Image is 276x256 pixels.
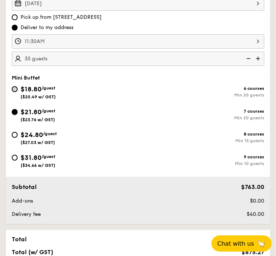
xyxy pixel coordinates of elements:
[138,115,264,120] div: Min 20 guests
[211,235,272,252] button: Chat with us🦙
[21,117,55,122] span: ($23.76 w/ GST)
[138,86,264,91] div: 6 courses
[21,14,102,21] span: Pick up from [STREET_ADDRESS]
[138,138,264,143] div: Min 15 guests
[21,131,43,139] span: $24.80
[21,94,56,99] span: ($20.49 w/ GST)
[253,52,264,66] img: icon-add.58712e84.svg
[12,198,33,204] span: Add-ons
[257,239,266,248] span: 🦙
[138,161,264,166] div: Min 10 guests
[242,52,253,66] img: icon-reduce.1d2dbef1.svg
[12,52,264,66] input: Number of guests
[12,211,41,217] span: Delivery fee
[12,86,18,92] input: $18.80/guest($20.49 w/ GST)6 coursesMin 20 guests
[21,108,41,116] span: $21.80
[12,132,18,138] input: $24.80/guest($27.03 w/ GST)8 coursesMin 15 guests
[241,183,264,190] span: $763.00
[12,25,18,31] input: Deliver to my address
[41,154,55,159] span: /guest
[12,155,18,161] input: $31.80/guest($34.66 w/ GST)9 coursesMin 10 guests
[138,109,264,114] div: 7 courses
[12,183,37,190] span: Subtotal
[247,211,264,217] span: $40.00
[12,34,264,49] input: Event time
[43,131,57,136] span: /guest
[12,109,18,115] input: $21.80/guest($23.76 w/ GST)7 coursesMin 20 guests
[250,198,264,204] span: $0.00
[138,92,264,98] div: Min 20 guests
[21,85,41,93] span: $18.80
[41,108,55,113] span: /guest
[21,154,41,162] span: $31.80
[21,24,73,31] span: Deliver to my address
[241,249,264,256] span: $875.27
[21,163,55,168] span: ($34.66 w/ GST)
[12,249,53,256] span: Total (w/ GST)
[138,131,264,137] div: 8 courses
[21,140,55,145] span: ($27.03 w/ GST)
[217,240,254,247] span: Chat with us
[12,14,18,20] input: Pick up from [STREET_ADDRESS]
[12,75,40,81] span: Mini Buffet
[138,154,264,159] div: 9 courses
[12,236,27,243] span: Total
[41,85,55,91] span: /guest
